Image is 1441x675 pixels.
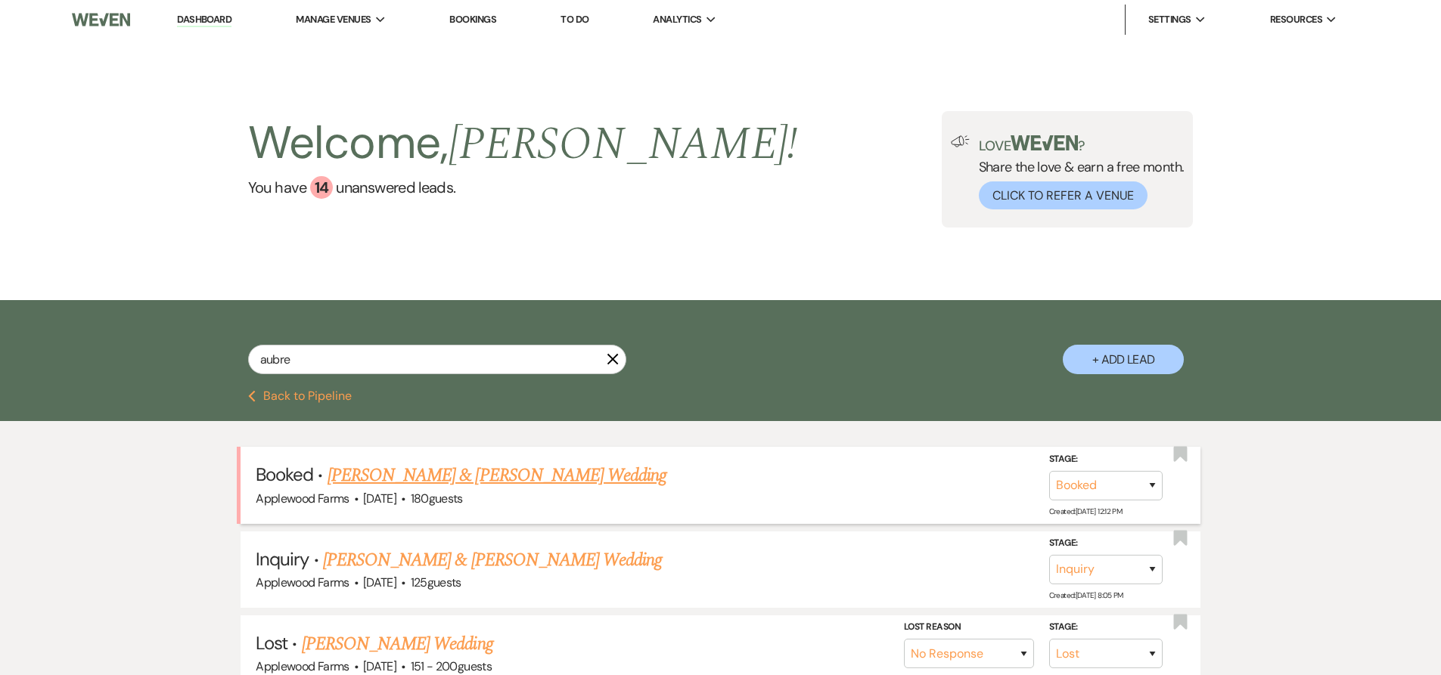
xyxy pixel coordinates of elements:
label: Stage: [1049,619,1163,636]
a: [PERSON_NAME] & [PERSON_NAME] Wedding [323,547,662,574]
button: Click to Refer a Venue [979,181,1148,209]
span: 125 guests [411,574,461,590]
a: To Do [561,13,589,26]
a: [PERSON_NAME] Wedding [302,630,493,658]
span: Applewood Farms [256,491,349,506]
h2: Welcome, [248,111,798,176]
img: Weven Logo [72,4,129,36]
span: Applewood Farms [256,574,349,590]
img: weven-logo-green.svg [1011,135,1078,150]
label: Stage: [1049,451,1163,468]
label: Lost Reason [904,619,1034,636]
a: [PERSON_NAME] & [PERSON_NAME] Wedding [328,462,666,489]
span: Booked [256,463,313,486]
div: 14 [310,176,333,199]
span: [DATE] [363,491,396,506]
input: Search by name, event date, email address or phone number [248,345,626,374]
p: Love ? [979,135,1185,153]
span: 151 - 200 guests [411,658,492,674]
span: 180 guests [411,491,463,506]
label: Stage: [1049,535,1163,552]
span: Created: [DATE] 12:12 PM [1049,506,1122,516]
button: + Add Lead [1063,345,1184,374]
a: You have 14 unanswered leads. [248,176,798,199]
a: Dashboard [177,13,231,27]
span: [DATE] [363,658,396,674]
span: [DATE] [363,574,396,590]
img: loud-speaker-illustration.svg [951,135,970,147]
span: Settings [1148,12,1191,27]
button: Back to Pipeline [248,390,352,402]
span: Created: [DATE] 8:05 PM [1049,590,1123,600]
a: Bookings [449,13,496,26]
span: Analytics [653,12,701,27]
span: Resources [1270,12,1322,27]
span: Lost [256,631,287,655]
span: [PERSON_NAME] ! [449,110,798,179]
span: Applewood Farms [256,658,349,674]
span: Inquiry [256,547,309,571]
div: Share the love & earn a free month. [970,135,1185,209]
span: Manage Venues [296,12,371,27]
